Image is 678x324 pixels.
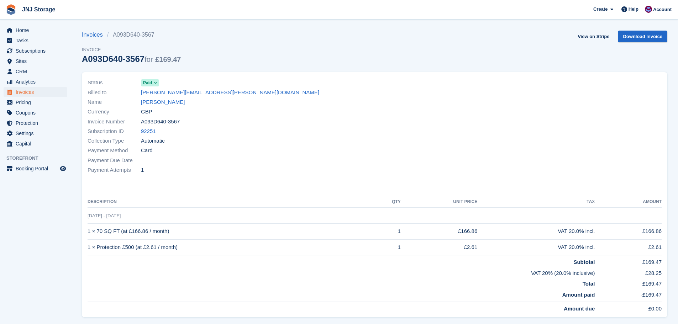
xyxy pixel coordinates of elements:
[629,6,638,13] span: Help
[4,46,67,56] a: menu
[88,166,141,174] span: Payment Attempts
[477,227,595,235] div: VAT 20.0% incl.
[4,36,67,46] a: menu
[82,31,107,39] a: Invoices
[595,255,662,266] td: £169.47
[88,137,141,145] span: Collection Type
[618,31,667,42] a: Download Invoice
[373,223,401,239] td: 1
[4,108,67,118] a: menu
[583,281,595,287] strong: Total
[16,87,58,97] span: Invoices
[16,108,58,118] span: Coupons
[4,67,67,76] a: menu
[16,46,58,56] span: Subscriptions
[595,266,662,277] td: £28.25
[88,118,141,126] span: Invoice Number
[88,223,373,239] td: 1 × 70 SQ FT (at £166.86 / month)
[595,239,662,255] td: £2.61
[4,87,67,97] a: menu
[573,259,595,265] strong: Subtotal
[82,46,181,53] span: Invoice
[141,147,153,155] span: Card
[16,36,58,46] span: Tasks
[4,118,67,128] a: menu
[88,196,373,208] th: Description
[6,4,16,15] img: stora-icon-8386f47178a22dfd0bd8f6a31ec36ba5ce8667c1dd55bd0f319d3a0aa187defe.svg
[477,243,595,251] div: VAT 20.0% incl.
[141,127,156,136] a: 92251
[595,288,662,302] td: -£169.47
[401,223,477,239] td: £166.86
[88,266,595,277] td: VAT 20% (20.0% inclusive)
[562,292,595,298] strong: Amount paid
[141,108,152,116] span: GBP
[141,118,180,126] span: A093D640-3567
[143,80,152,86] span: Paid
[4,139,67,149] a: menu
[593,6,608,13] span: Create
[16,67,58,76] span: CRM
[59,164,67,173] a: Preview store
[88,89,141,97] span: Billed to
[477,196,595,208] th: Tax
[16,164,58,174] span: Booking Portal
[4,56,67,66] a: menu
[4,77,67,87] a: menu
[16,118,58,128] span: Protection
[141,137,165,145] span: Automatic
[88,213,121,218] span: [DATE] - [DATE]
[4,128,67,138] a: menu
[575,31,612,42] a: View on Stripe
[19,4,58,15] a: JNJ Storage
[88,108,141,116] span: Currency
[141,79,159,87] a: Paid
[82,31,181,39] nav: breadcrumbs
[595,302,662,313] td: £0.00
[141,166,144,174] span: 1
[4,164,67,174] a: menu
[16,139,58,149] span: Capital
[88,98,141,106] span: Name
[595,277,662,288] td: £169.47
[564,306,595,312] strong: Amount due
[141,89,319,97] a: [PERSON_NAME][EMAIL_ADDRESS][PERSON_NAME][DOMAIN_NAME]
[401,239,477,255] td: £2.61
[595,223,662,239] td: £166.86
[401,196,477,208] th: Unit Price
[4,97,67,107] a: menu
[645,6,652,13] img: Jonathan Scrase
[4,25,67,35] a: menu
[144,55,153,63] span: for
[16,56,58,66] span: Sites
[16,97,58,107] span: Pricing
[88,156,141,165] span: Payment Due Date
[653,6,672,13] span: Account
[595,196,662,208] th: Amount
[82,54,181,64] div: A093D640-3567
[373,239,401,255] td: 1
[155,55,181,63] span: £169.47
[16,128,58,138] span: Settings
[16,25,58,35] span: Home
[88,147,141,155] span: Payment Method
[141,98,185,106] a: [PERSON_NAME]
[88,239,373,255] td: 1 × Protection £500 (at £2.61 / month)
[6,155,71,162] span: Storefront
[88,127,141,136] span: Subscription ID
[16,77,58,87] span: Analytics
[88,79,141,87] span: Status
[373,196,401,208] th: QTY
